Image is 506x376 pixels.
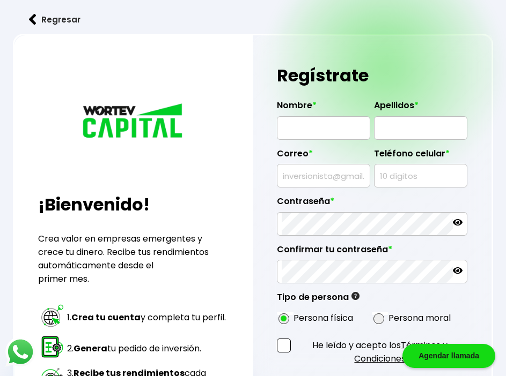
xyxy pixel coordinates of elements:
h2: ¡Bienvenido! [38,192,229,217]
label: Contraseña [277,196,467,212]
label: Teléfono celular [374,148,467,164]
strong: Crea tu cuenta [71,311,141,324]
label: Tipo de persona [277,292,360,308]
label: Persona física [294,311,353,325]
img: logos_whatsapp-icon.242b2217.svg [5,337,35,367]
img: logo_wortev_capital [80,102,187,141]
strong: Genera [74,342,107,355]
label: Apellidos [374,100,467,116]
label: Nombre [277,100,370,116]
input: inversionista@gmail.com [282,164,365,187]
label: Confirmar tu contraseña [277,244,467,260]
h1: Regístrate [277,59,467,92]
a: Términos y Condiciones [354,339,448,365]
label: Persona moral [388,311,451,325]
button: Regresar [13,5,97,34]
a: flecha izquierdaRegresar [13,5,494,34]
img: gfR76cHglkPwleuBLjWdxeZVvX9Wp6JBDmjRYY8JYDQn16A2ICN00zLTgIroGa6qie5tIuWH7V3AapTKqzv+oMZsGfMUqL5JM... [351,292,360,300]
input: 10 dígitos [379,164,463,187]
p: He leído y acepto los [293,339,467,365]
label: Correo [277,148,370,164]
img: flecha izquierda [29,14,36,25]
img: paso 1 [40,303,65,328]
p: Crea valor en empresas emergentes y crece tu dinero. Recibe tus rendimientos automáticamente desd... [38,232,229,285]
div: Agendar llamada [402,344,495,368]
td: 2. tu pedido de inversión. [67,334,228,364]
img: paso 2 [40,334,65,359]
td: 1. y completa tu perfil. [67,303,228,333]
